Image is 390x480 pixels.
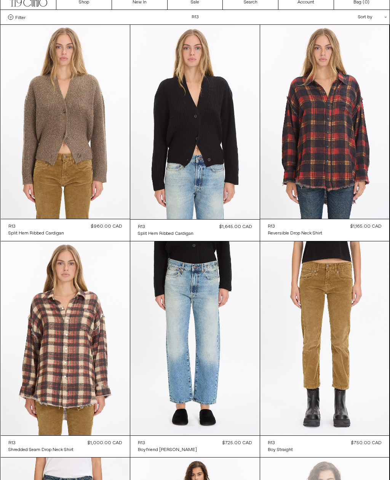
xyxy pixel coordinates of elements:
[268,223,322,230] a: R13
[268,446,293,453] a: Boy Straight
[219,223,252,230] div: $1,645.00 CAD
[138,447,197,453] div: Boyfriend [PERSON_NAME]
[313,10,382,24] div: Sort by
[8,447,74,453] div: Shredded Seam Drop Neck Shirt
[8,440,74,446] a: R13
[1,25,130,219] img: R13 Split Hem Cardigan in brown tweed
[8,223,16,230] div: R13
[8,440,16,446] div: R13
[138,224,145,230] div: R13
[88,440,122,446] div: $1,000.00 CAD
[8,446,74,453] a: Shredded Seam Drop Neck Shirt
[138,231,193,237] div: Split Hem Ribbed Cardigan
[130,25,260,219] img: R13 Split Hem Cardigan in black
[91,223,122,230] div: $960.00 CAD
[138,446,197,453] a: Boyfriend [PERSON_NAME]
[260,241,390,435] img: R13 Boy Straight in golden brown
[350,223,382,230] div: $1,165.00 CAD
[222,440,252,446] div: $725.00 CAD
[260,25,390,219] img: R13 Reversible Drop Neck Shirt in red plaid/leaf camo
[8,230,64,237] a: Split Hem Ribbed Cardigan
[268,447,293,453] div: Boy Straight
[268,223,275,230] div: R13
[268,440,293,446] a: R13
[130,241,260,436] img: R13 Boyfriend Jean in jasper
[138,440,197,446] a: R13
[138,440,145,446] div: R13
[1,241,130,435] img: R13 Shredded Seam Drop Neck Shirt in maroon plaid
[351,440,382,446] div: $750.00 CAD
[268,440,275,446] div: R13
[8,223,64,230] a: R13
[138,223,193,230] a: R13
[138,230,193,237] a: Split Hem Ribbed Cardigan
[15,14,26,20] span: Filter
[268,230,322,237] a: Reversible Drop Neck Shirt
